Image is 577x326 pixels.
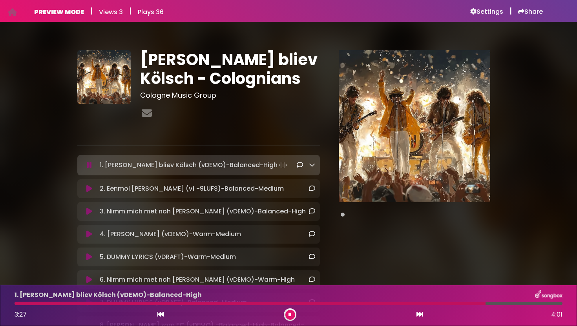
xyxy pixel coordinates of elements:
a: Share [518,8,543,16]
p: 3. Nimm mich met noh [PERSON_NAME] (vDEMO)-Balanced-High [100,207,306,216]
img: 7CvscnJpT4ZgYQDj5s5A [77,50,131,104]
p: 1. [PERSON_NAME] bliev Kölsch (vDEMO)-Balanced-High [100,160,288,171]
h5: | [90,6,93,16]
h6: Plays 36 [138,8,164,16]
span: 4:01 [551,310,562,319]
img: waveform4.gif [278,160,288,171]
span: 3:27 [15,310,27,319]
p: 1. [PERSON_NAME] bliev Kölsch (vDEMO)-Balanced-High [15,290,202,300]
h5: | [509,6,512,16]
p: 2. Eenmol [PERSON_NAME] (vf -9LUFS)-Balanced-Medium [100,184,284,193]
h3: Cologne Music Group [140,91,320,100]
p: 6. Nimm mich met noh [PERSON_NAME] (vDEMO)-Warm-High [100,275,295,284]
a: Settings [470,8,503,16]
h1: [PERSON_NAME] bliev Kölsch - Colognians [140,50,320,88]
img: Main Media [339,50,490,202]
h5: | [129,6,131,16]
p: 4. [PERSON_NAME] (vDEMO)-Warm-Medium [100,229,241,239]
img: songbox-logo-white.png [535,290,562,300]
p: 5. DUMMY LYRICS (vDRAFT)-Warm-Medium [100,252,236,262]
h6: PREVIEW MODE [34,8,84,16]
h6: Views 3 [99,8,123,16]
